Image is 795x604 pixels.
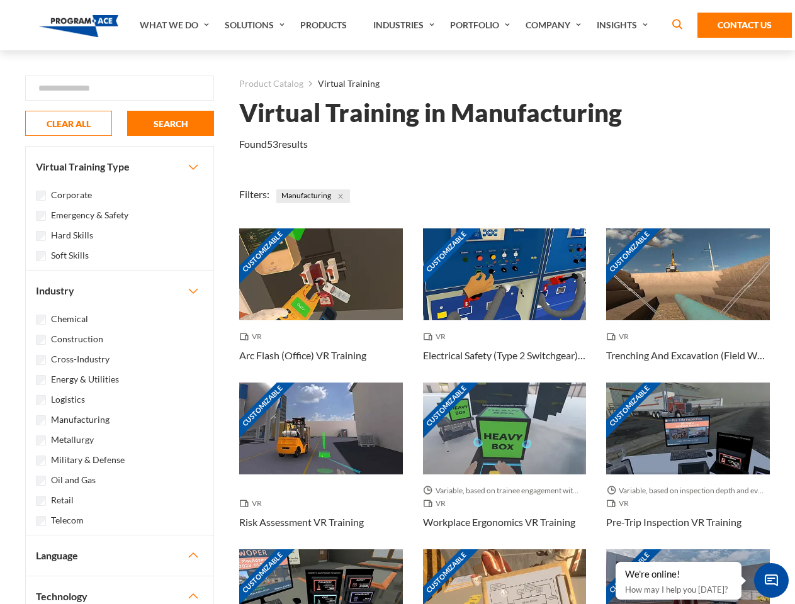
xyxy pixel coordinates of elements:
p: Found results [239,137,308,152]
span: VR [606,330,634,343]
input: Military & Defense [36,456,46,466]
label: Military & Defense [51,453,125,467]
input: Hard Skills [36,231,46,241]
h3: Workplace Ergonomics VR Training [423,515,575,530]
input: Manufacturing [36,415,46,425]
label: Cross-Industry [51,352,110,366]
button: Virtual Training Type [26,147,213,187]
button: Close [334,189,347,203]
h3: Trenching And Excavation (Field Work) VR Training [606,348,770,363]
a: Customizable Thumbnail - Workplace Ergonomics VR Training Variable, based on trainee engagement w... [423,383,587,549]
label: Retail [51,493,74,507]
a: Customizable Thumbnail - Arc Flash (Office) VR Training VR Arc Flash (Office) VR Training [239,228,403,383]
div: We're online! [625,568,732,581]
a: Customizable Thumbnail - Pre-Trip Inspection VR Training Variable, based on inspection depth and ... [606,383,770,549]
label: Soft Skills [51,249,89,262]
button: Language [26,535,213,576]
input: Telecom [36,516,46,526]
a: Customizable Thumbnail - Trenching And Excavation (Field Work) VR Training VR Trenching And Excav... [606,228,770,383]
span: VR [239,330,267,343]
input: Logistics [36,395,46,405]
label: Logistics [51,393,85,406]
span: Chat Widget [754,563,789,598]
span: VR [423,497,451,510]
a: Customizable Thumbnail - Electrical Safety (Type 2 Switchgear) VR Training VR Electrical Safety (... [423,228,587,383]
span: Variable, based on inspection depth and event interaction. [606,484,770,497]
input: Soft Skills [36,251,46,261]
input: Energy & Utilities [36,375,46,385]
label: Hard Skills [51,228,93,242]
label: Construction [51,332,103,346]
input: Oil and Gas [36,476,46,486]
a: Product Catalog [239,75,303,92]
label: Chemical [51,312,88,326]
label: Energy & Utilities [51,372,119,386]
span: Filters: [239,188,269,200]
label: Manufacturing [51,413,110,427]
em: 53 [267,138,278,150]
span: Variable, based on trainee engagement with exercises. [423,484,587,497]
h3: Electrical Safety (Type 2 Switchgear) VR Training [423,348,587,363]
input: Chemical [36,315,46,325]
span: VR [239,497,267,510]
input: Emergency & Safety [36,211,46,221]
img: Program-Ace [39,15,119,37]
nav: breadcrumb [239,75,770,92]
button: Industry [26,271,213,311]
a: Contact Us [697,13,792,38]
label: Emergency & Safety [51,208,128,222]
input: Retail [36,496,46,506]
span: Manufacturing [276,189,350,203]
input: Corporate [36,191,46,201]
input: Metallurgy [36,435,46,445]
label: Corporate [51,188,92,202]
p: How may I help you [DATE]? [625,582,732,597]
h1: Virtual Training in Manufacturing [239,102,622,124]
span: VR [423,330,451,343]
label: Oil and Gas [51,473,96,487]
a: Customizable Thumbnail - Risk Assessment VR Training VR Risk Assessment VR Training [239,383,403,549]
input: Construction [36,335,46,345]
label: Metallurgy [51,433,94,447]
input: Cross-Industry [36,355,46,365]
label: Telecom [51,513,84,527]
span: VR [606,497,634,510]
h3: Pre-Trip Inspection VR Training [606,515,741,530]
button: CLEAR ALL [25,111,112,136]
h3: Risk Assessment VR Training [239,515,364,530]
li: Virtual Training [303,75,380,92]
h3: Arc Flash (Office) VR Training [239,348,366,363]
